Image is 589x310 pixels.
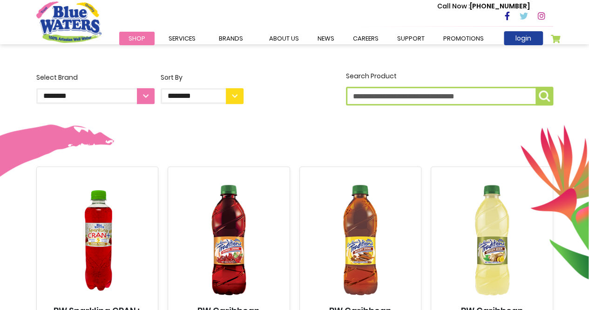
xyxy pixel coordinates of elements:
[219,34,243,43] span: Brands
[437,1,530,11] p: [PHONE_NUMBER]
[308,175,413,306] img: BW Caribbean Traditions Mauby 12x500ml
[346,71,553,105] label: Search Product
[539,90,550,102] img: search-icon.png
[36,73,155,104] label: Select Brand
[129,34,145,43] span: Shop
[388,32,434,45] a: support
[161,73,244,83] div: Sort By
[437,1,470,11] span: Call Now :
[344,32,388,45] a: careers
[308,32,344,45] a: News
[36,88,155,104] select: Select Brand
[260,32,308,45] a: about us
[161,88,244,104] select: Sort By
[45,175,150,306] img: BW Sparkling CRAN+ 12x330ml Cran/Apple
[36,1,102,42] a: store logo
[504,31,543,45] a: login
[535,87,553,105] button: Search Product
[434,32,493,45] a: Promotions
[169,34,196,43] span: Services
[346,87,553,105] input: Search Product
[176,175,281,306] img: BW Caribbean Traditions Sorrel 12x500ml
[440,175,544,306] img: BW Caribbean Traditions Ginger Beer 12x500ml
